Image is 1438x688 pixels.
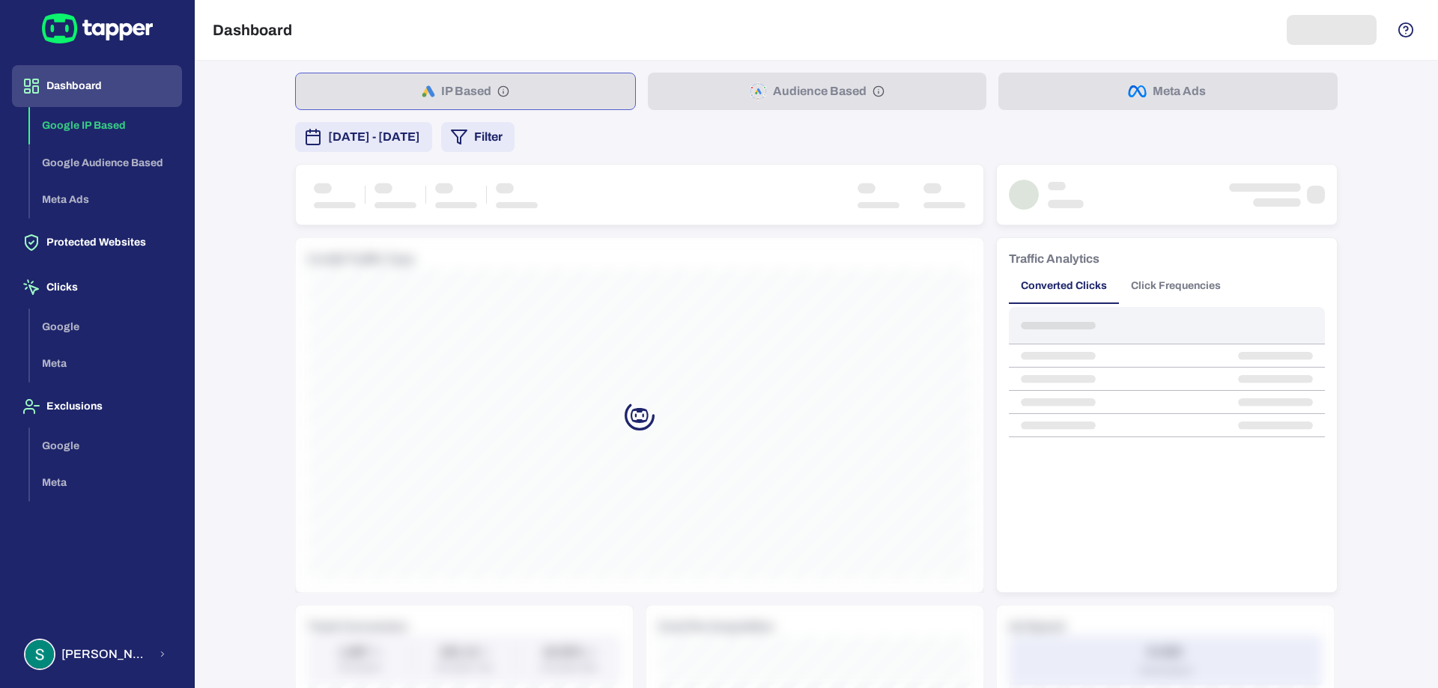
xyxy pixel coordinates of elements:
[12,222,182,264] button: Protected Websites
[441,122,515,152] button: Filter
[61,647,149,662] span: [PERSON_NAME] [PERSON_NAME]
[12,386,182,427] button: Exclusions
[1009,268,1119,304] button: Converted Clicks
[12,235,182,248] a: Protected Websites
[12,280,182,293] a: Clicks
[12,65,182,107] button: Dashboard
[12,267,182,308] button: Clicks
[12,79,182,91] a: Dashboard
[1009,250,1099,268] h6: Traffic Analytics
[328,128,420,146] span: [DATE] - [DATE]
[1119,268,1233,304] button: Click Frequencies
[25,640,54,669] img: Stuart Parkin
[213,21,292,39] h5: Dashboard
[12,633,182,676] button: Stuart Parkin[PERSON_NAME] [PERSON_NAME]
[12,399,182,412] a: Exclusions
[295,122,432,152] button: [DATE] - [DATE]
